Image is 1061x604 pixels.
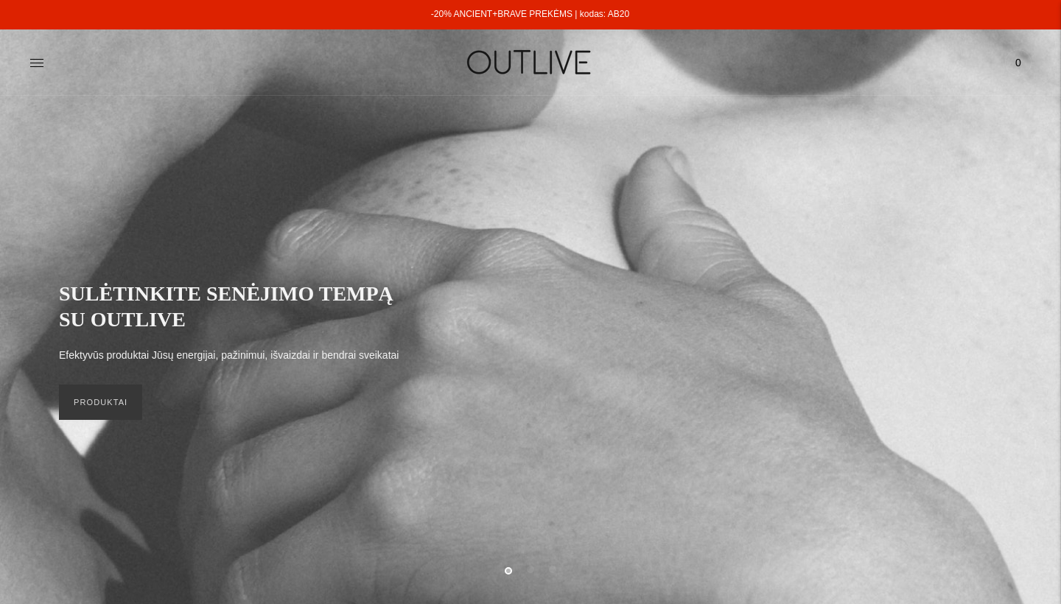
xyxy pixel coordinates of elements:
[59,281,413,332] h2: SULĖTINKITE SENĖJIMO TEMPĄ SU OUTLIVE
[59,384,142,420] a: PRODUKTAI
[438,37,623,88] img: OUTLIVE
[1005,46,1032,79] a: 0
[549,566,556,573] button: Move carousel to slide 3
[527,566,534,573] button: Move carousel to slide 2
[431,9,629,19] a: -20% ANCIENT+BRAVE PREKĖMS | kodas: AB20
[505,567,512,575] button: Move carousel to slide 1
[59,347,399,365] p: Efektyvūs produktai Jūsų energijai, pažinimui, išvaizdai ir bendrai sveikatai
[1008,52,1029,73] span: 0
